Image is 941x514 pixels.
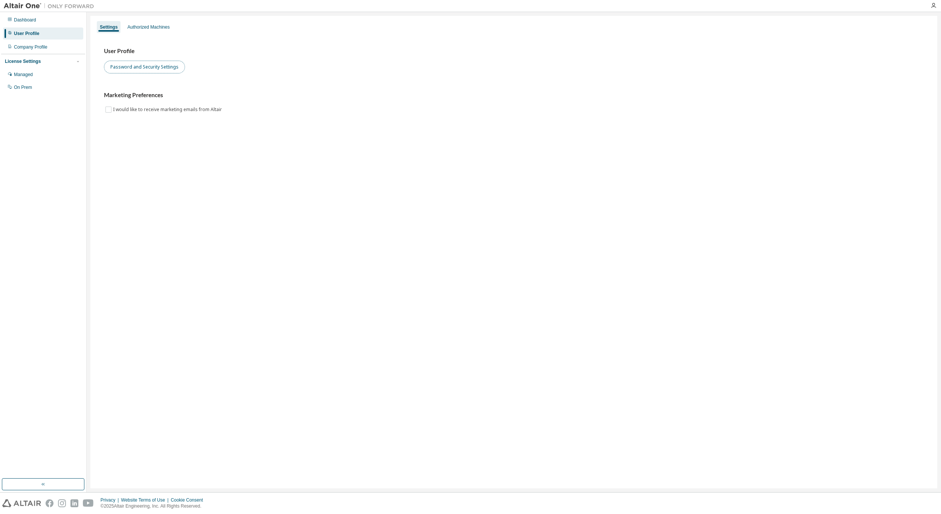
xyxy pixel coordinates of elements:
div: Company Profile [14,44,47,50]
div: Managed [14,72,33,78]
img: facebook.svg [46,499,53,507]
div: On Prem [14,84,32,90]
img: linkedin.svg [70,499,78,507]
button: Password and Security Settings [104,61,185,73]
div: Settings [100,24,118,30]
h3: Marketing Preferences [104,92,924,99]
div: Dashboard [14,17,36,23]
img: Altair One [4,2,98,10]
img: youtube.svg [83,499,94,507]
p: © 2025 Altair Engineering, Inc. All Rights Reserved. [101,503,208,509]
div: Cookie Consent [171,497,207,503]
img: altair_logo.svg [2,499,41,507]
div: License Settings [5,58,41,64]
label: I would like to receive marketing emails from Altair [113,105,223,114]
img: instagram.svg [58,499,66,507]
div: Website Terms of Use [121,497,171,503]
div: Authorized Machines [127,24,170,30]
div: User Profile [14,31,39,37]
h3: User Profile [104,47,924,55]
div: Privacy [101,497,121,503]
